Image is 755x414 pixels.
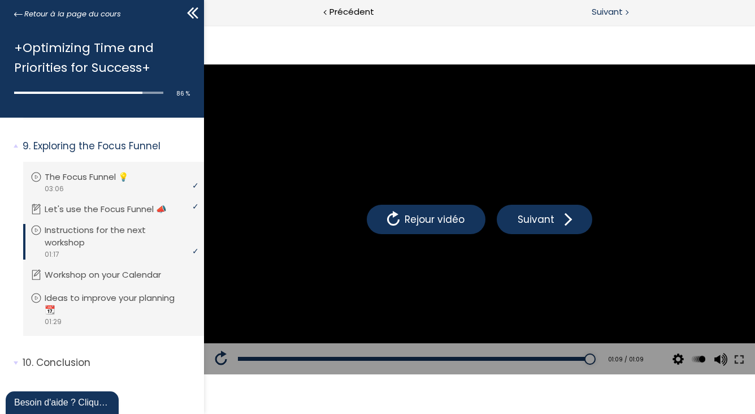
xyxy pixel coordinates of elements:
[163,180,281,209] button: Rejour vidéo
[466,318,483,350] button: Video quality
[23,356,33,370] span: 10.
[311,187,353,202] span: Suivant
[23,139,196,153] p: Exploring the Focus Funnel
[14,8,121,20] a: Retour à la page du cours
[45,269,178,281] p: Workshop on your Calendar
[45,171,146,183] p: The Focus Funnel 💡
[23,356,196,370] p: Conclusion
[293,180,388,209] button: Suivant
[176,89,190,98] span: 86 %
[396,330,440,339] div: 01:09 / 01:09
[486,318,503,350] button: Play back rate
[24,8,121,20] span: Retour à la page du cours
[198,187,263,202] span: Rejour vidéo
[329,5,374,19] span: Précédent
[506,318,523,350] button: Volume
[6,389,121,414] iframe: chat widget
[45,224,194,249] p: Instructions for the next workshop
[592,5,623,19] span: Suivant
[23,139,31,153] span: 9.
[44,249,59,260] span: 01:17
[14,38,184,77] h1: +Optimizing Time and Priorities for Success+
[484,318,505,350] div: Modifier la vitesse de lecture
[45,203,184,215] p: Let's use the Focus Funnel 📣
[44,184,64,194] span: 03:06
